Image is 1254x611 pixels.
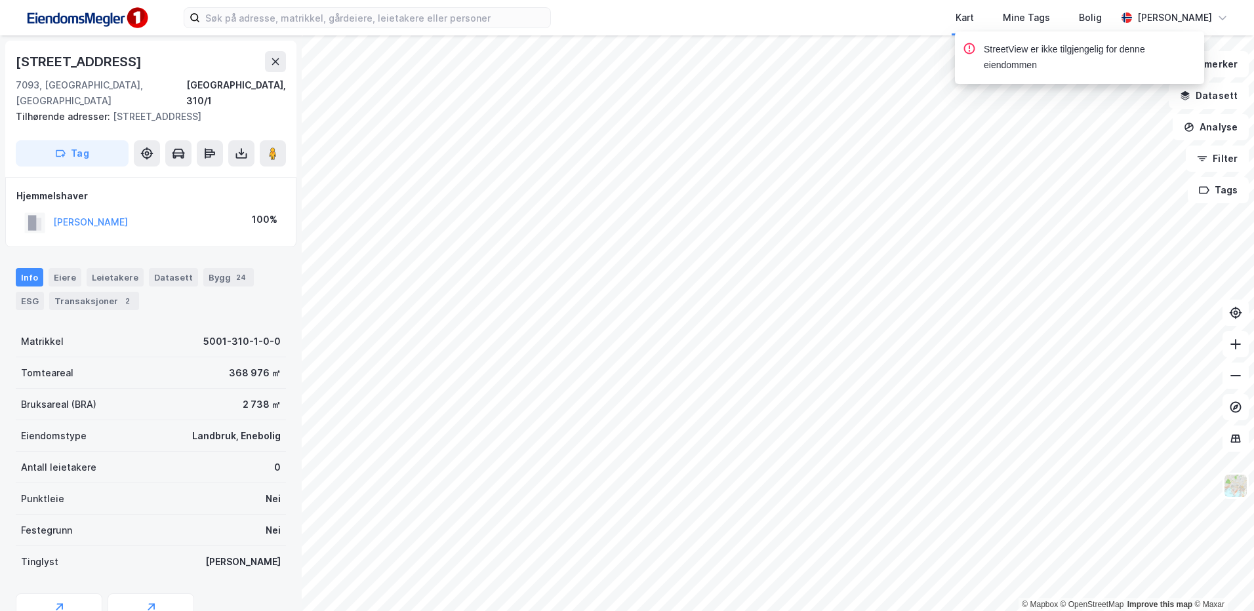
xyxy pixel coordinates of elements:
input: Søk på adresse, matrikkel, gårdeiere, leietakere eller personer [200,8,550,28]
div: Festegrunn [21,522,72,538]
button: Filter [1186,146,1249,172]
div: 2 [121,294,134,307]
a: OpenStreetMap [1061,600,1124,609]
div: StreetView er ikke tilgjengelig for denne eiendommen [984,42,1194,73]
div: Leietakere [87,268,144,286]
div: Eiere [49,268,81,286]
a: Improve this map [1127,600,1192,609]
div: Landbruk, Enebolig [192,428,281,444]
iframe: Chat Widget [1188,548,1254,611]
div: Hjemmelshaver [16,188,285,204]
span: Tilhørende adresser: [16,111,113,122]
div: [GEOGRAPHIC_DATA], 310/1 [186,77,286,109]
img: Z [1223,473,1248,498]
button: Tags [1188,177,1249,203]
div: 24 [233,271,249,284]
button: Analyse [1173,114,1249,140]
div: [PERSON_NAME] [205,554,281,570]
div: Bygg [203,268,254,286]
div: Info [16,268,43,286]
div: 7093, [GEOGRAPHIC_DATA], [GEOGRAPHIC_DATA] [16,77,186,109]
div: Datasett [149,268,198,286]
a: Mapbox [1022,600,1058,609]
div: Tinglyst [21,554,58,570]
div: 368 976 ㎡ [229,365,281,381]
div: 5001-310-1-0-0 [203,334,281,349]
div: Nei [266,491,281,507]
div: 2 738 ㎡ [243,397,281,412]
div: Mine Tags [1003,10,1050,26]
div: Bolig [1079,10,1102,26]
div: Kart [956,10,974,26]
div: Antall leietakere [21,460,96,475]
div: [STREET_ADDRESS] [16,51,144,72]
button: Datasett [1169,83,1249,109]
div: Punktleie [21,491,64,507]
div: Nei [266,522,281,538]
div: Tomteareal [21,365,73,381]
div: 0 [274,460,281,475]
div: Transaksjoner [49,292,139,310]
div: Bruksareal (BRA) [21,397,96,412]
div: 100% [252,212,277,227]
div: ESG [16,292,44,310]
img: F4PB6Px+NJ5v8B7XTbfpPpyloAAAAASUVORK5CYII= [21,3,152,33]
button: Tag [16,140,129,167]
div: Kontrollprogram for chat [1188,548,1254,611]
div: Matrikkel [21,334,64,349]
div: [PERSON_NAME] [1137,10,1212,26]
div: Eiendomstype [21,428,87,444]
div: [STREET_ADDRESS] [16,109,275,125]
